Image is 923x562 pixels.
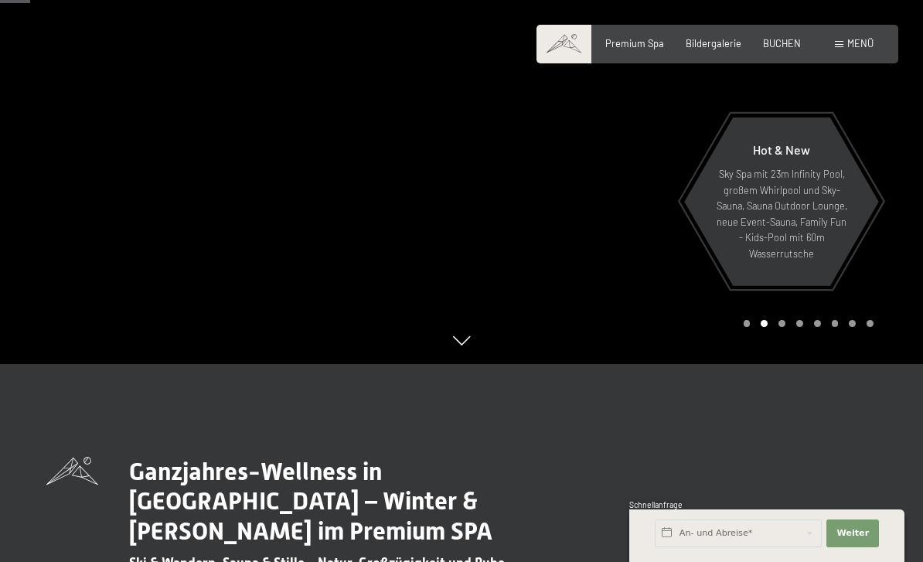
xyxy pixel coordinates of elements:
span: Ganzjahres-Wellness in [GEOGRAPHIC_DATA] – Winter & [PERSON_NAME] im Premium SPA [129,457,492,546]
div: Carousel Pagination [738,320,874,327]
span: Hot & New [753,142,810,157]
button: Weiter [826,519,879,547]
div: Carousel Page 8 [867,320,874,327]
div: Carousel Page 6 [832,320,839,327]
div: Carousel Page 2 (Current Slide) [761,320,768,327]
div: Carousel Page 4 [796,320,803,327]
div: Carousel Page 1 [744,320,751,327]
a: Bildergalerie [686,37,741,49]
span: Menü [847,37,874,49]
div: Carousel Page 5 [814,320,821,327]
a: Premium Spa [605,37,664,49]
p: Sky Spa mit 23m Infinity Pool, großem Whirlpool und Sky-Sauna, Sauna Outdoor Lounge, neue Event-S... [714,166,849,261]
a: BUCHEN [763,37,801,49]
a: Hot & New Sky Spa mit 23m Infinity Pool, großem Whirlpool und Sky-Sauna, Sauna Outdoor Lounge, ne... [683,117,880,287]
span: Schnellanfrage [629,500,683,509]
div: Carousel Page 3 [778,320,785,327]
div: Carousel Page 7 [849,320,856,327]
span: Weiter [836,527,869,540]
